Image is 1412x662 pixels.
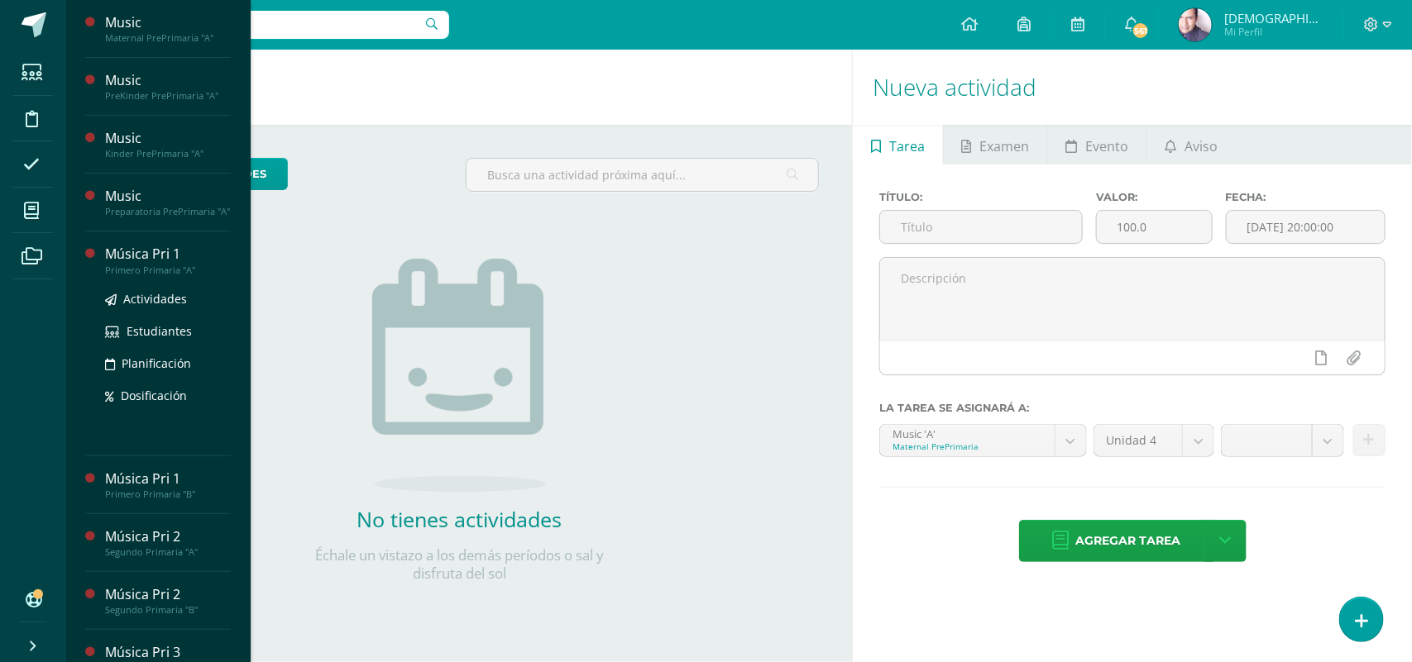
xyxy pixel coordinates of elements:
div: Music [105,71,231,90]
a: Evento [1048,125,1146,164]
div: Music 'A' [893,425,1041,441]
div: Music [105,129,231,148]
div: Primero Primaria "A" [105,264,231,276]
span: Planificación [122,355,191,371]
h1: Actividades [86,50,832,125]
div: PreKinder PrePrimaria "A" [105,90,231,102]
div: Maternal PrePrimaria "A" [105,32,231,44]
div: Music [105,187,231,206]
a: Tarea [853,125,942,164]
div: Primero Primaria "B" [105,488,231,500]
h2: No tienes actividades [294,505,625,533]
a: Actividades [105,289,231,308]
span: Unidad 4 [1107,425,1170,456]
div: Kinder PrePrimaria "A" [105,148,231,160]
img: bb97c0accd75fe6aba3753b3e15f42da.png [1179,8,1212,41]
input: Busca un usuario... [77,11,449,39]
a: Dosificación [105,386,231,405]
a: MusicMaternal PrePrimaria "A" [105,13,231,44]
a: Planificación [105,354,231,373]
input: Busca una actividad próxima aquí... [467,159,818,191]
label: Título: [879,191,1082,203]
a: Estudiantes [105,321,231,341]
p: Échale un vistazo a los demás períodos o sal y disfruta del sol [294,546,625,583]
span: Mi Perfil [1224,25,1323,39]
div: Música Pri 2 [105,585,231,604]
a: Música Pri 1Primero Primaria "B" [105,469,231,500]
div: Música Pri 2 [105,527,231,546]
div: Maternal PrePrimaria [893,441,1041,452]
label: Fecha: [1226,191,1386,203]
a: Music 'A'Maternal PrePrimaria [880,425,1085,456]
span: Agregar tarea [1076,521,1181,561]
h1: Nueva actividad [873,50,1392,125]
div: Segundo Primaria "B" [105,604,231,616]
div: Música Pri 1 [105,245,231,264]
span: Evento [1085,126,1128,166]
span: Dosificación [121,388,187,403]
a: Música Pri 1Primero Primaria "A" [105,245,231,275]
a: MusicPreKinder PrePrimaria "A" [105,71,231,102]
div: Música Pri 3 [105,643,231,662]
div: Music [105,13,231,32]
span: Tarea [889,126,925,166]
label: La tarea se asignará a: [879,402,1386,414]
img: no_activities.png [372,259,546,492]
input: Puntos máximos [1097,211,1212,243]
a: Aviso [1147,125,1236,164]
a: MusicKinder PrePrimaria "A" [105,129,231,160]
div: Segundo Primaria "A" [105,546,231,558]
a: Música Pri 2Segundo Primaria "B" [105,585,231,616]
a: MusicPreparatoria PrePrimaria "A" [105,187,231,217]
a: Música Pri 2Segundo Primaria "A" [105,527,231,558]
div: Música Pri 1 [105,469,231,488]
a: Unidad 4 [1094,425,1214,456]
span: Aviso [1185,126,1218,166]
span: 561 [1132,21,1150,40]
input: Título [880,211,1081,243]
span: Examen [979,126,1029,166]
span: Estudiantes [127,323,192,339]
a: Examen [944,125,1047,164]
span: Actividades [123,291,187,307]
span: [DEMOGRAPHIC_DATA] [1224,10,1323,26]
div: Preparatoria PrePrimaria "A" [105,206,231,217]
label: Valor: [1096,191,1213,203]
input: Fecha de entrega [1227,211,1385,243]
